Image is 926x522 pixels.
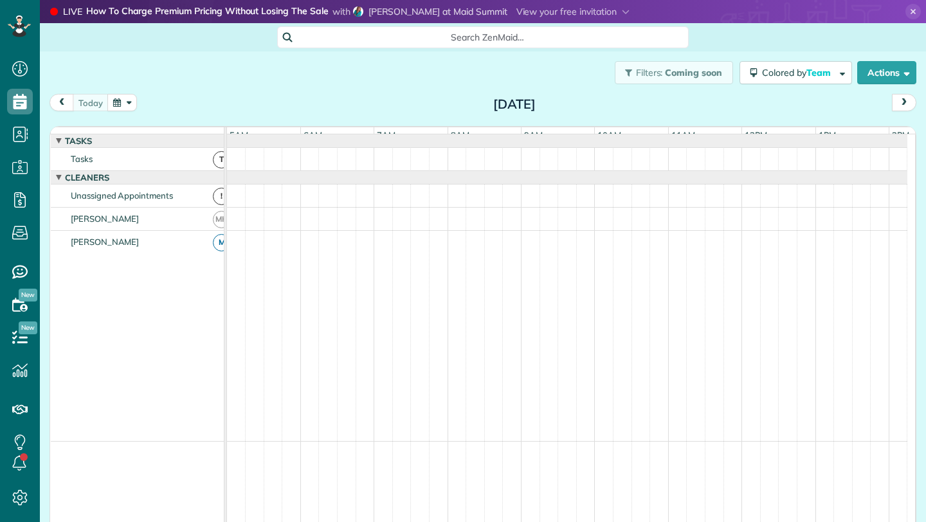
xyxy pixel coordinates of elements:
[50,94,74,111] button: prev
[73,94,109,111] button: today
[595,130,624,140] span: 10am
[213,188,230,205] span: !
[636,67,663,78] span: Filters:
[353,6,363,17] img: debbie-sardone-2fdb8baf8bf9b966c4afe4022d95edca04a15f6fa89c0b1664110d9635919661.jpg
[213,234,230,251] span: M
[301,130,325,140] span: 6am
[213,211,230,228] span: MH
[213,151,230,168] span: T
[889,130,912,140] span: 2pm
[857,61,916,84] button: Actions
[669,130,698,140] span: 11am
[448,130,472,140] span: 8am
[762,67,835,78] span: Colored by
[740,61,852,84] button: Colored byTeam
[368,6,507,17] span: [PERSON_NAME] at Maid Summit
[227,130,251,140] span: 5am
[68,237,142,247] span: [PERSON_NAME]
[742,130,770,140] span: 12pm
[374,130,398,140] span: 7am
[816,130,839,140] span: 1pm
[68,213,142,224] span: [PERSON_NAME]
[892,94,916,111] button: next
[434,97,595,111] h2: [DATE]
[62,136,95,146] span: Tasks
[332,6,350,17] span: with
[522,130,545,140] span: 9am
[62,172,112,183] span: Cleaners
[68,190,176,201] span: Unassigned Appointments
[806,67,833,78] span: Team
[19,289,37,301] span: New
[19,321,37,334] span: New
[665,67,723,78] span: Coming soon
[68,154,95,164] span: Tasks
